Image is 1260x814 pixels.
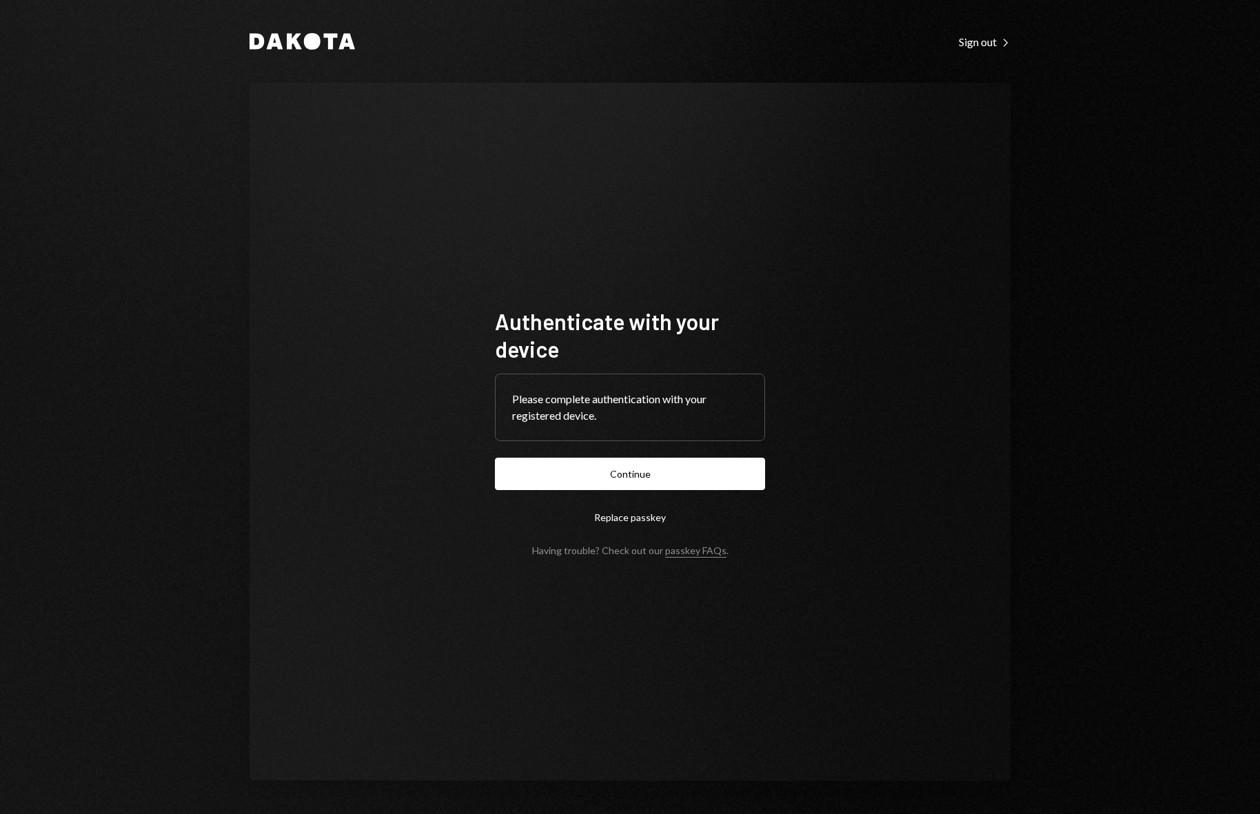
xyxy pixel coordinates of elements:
[495,501,765,533] button: Replace passkey
[495,307,765,363] h1: Authenticate with your device
[665,545,726,558] a: passkey FAQs
[959,35,1010,49] div: Sign out
[532,545,729,556] div: Having trouble? Check out our .
[495,458,765,490] button: Continue
[959,34,1010,49] a: Sign out
[512,391,748,424] div: Please complete authentication with your registered device.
